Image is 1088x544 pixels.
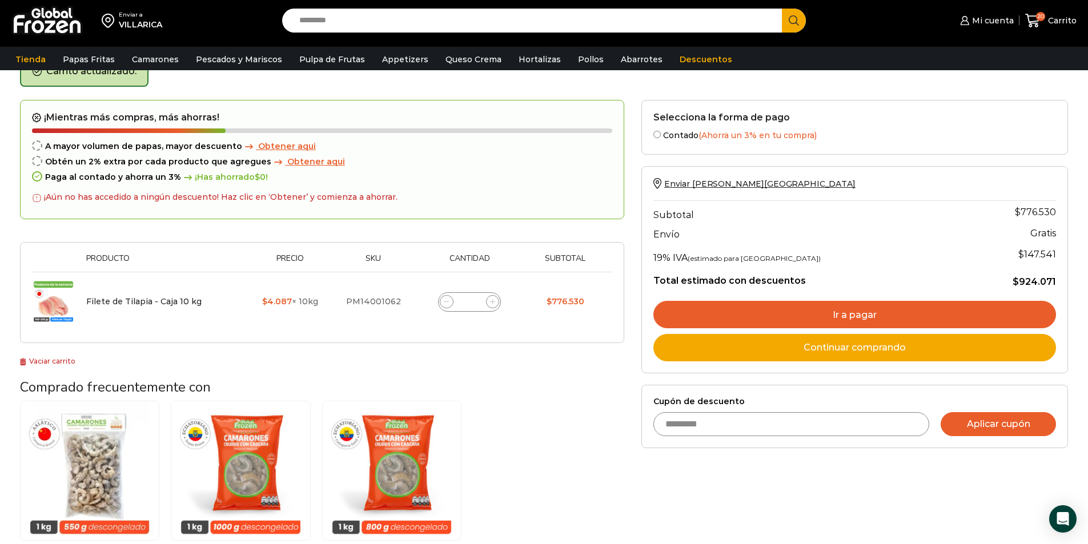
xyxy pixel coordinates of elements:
[258,141,316,151] span: Obtener aqui
[1015,207,1021,217] span: $
[653,266,964,288] th: Total estimado con descuentos
[1045,15,1077,26] span: Carrito
[271,157,345,167] a: Obtener aqui
[294,49,371,70] a: Pulpa de Frutas
[1018,249,1024,260] span: $
[32,142,612,151] div: A mayor volumen de papas, mayor descuento
[242,142,316,151] a: Obtener aqui
[653,223,964,243] th: Envío
[1015,207,1056,217] bdi: 776.530
[331,272,416,332] td: PM14001062
[262,296,292,307] bdi: 4.087
[664,179,856,189] span: Enviar [PERSON_NAME][GEOGRAPHIC_DATA]
[102,11,119,30] img: address-field-icon.svg
[10,49,51,70] a: Tienda
[32,112,612,123] h2: ¡Mientras más compras, más ahorras!
[957,9,1013,32] a: Mi cuenta
[615,49,668,70] a: Abarrotes
[119,11,162,19] div: Enviar a
[1018,249,1056,260] span: 147.541
[547,296,584,307] bdi: 776.530
[1013,276,1019,287] span: $
[653,131,661,138] input: Contado(Ahorra un 3% en tu compra)
[688,254,821,263] small: (estimado para [GEOGRAPHIC_DATA])
[126,49,184,70] a: Camarones
[32,172,612,182] div: Paga al contado y ahorra un 3%
[653,397,1056,406] label: Cupón de descuento
[250,254,331,272] th: Precio
[1049,505,1077,533] div: Open Intercom Messenger
[524,254,607,272] th: Subtotal
[287,156,345,167] span: Obtener aqui
[57,49,121,70] a: Papas Fritas
[81,254,250,272] th: Producto
[181,172,268,182] span: ¡Has ahorrado !
[255,172,260,182] span: $
[250,272,331,332] td: × 10kg
[653,200,964,223] th: Subtotal
[1013,276,1056,287] bdi: 924.071
[782,9,806,33] button: Search button
[20,57,148,87] div: Carrito actualizado.
[255,172,266,182] bdi: 0
[32,187,398,207] div: ¡Aún no has accedido a ningún descuento! Haz clic en ‘Obtener’ y comienza a ahorrar.
[190,49,288,70] a: Pescados y Mariscos
[653,179,856,189] a: Enviar [PERSON_NAME][GEOGRAPHIC_DATA]
[20,357,75,365] a: Vaciar carrito
[653,301,1056,328] a: Ir a pagar
[969,15,1014,26] span: Mi cuenta
[32,157,612,167] div: Obtén un 2% extra por cada producto que agregues
[20,378,211,396] span: Comprado frecuentemente con
[513,49,567,70] a: Hortalizas
[547,296,552,307] span: $
[941,412,1056,436] button: Aplicar cupón
[415,254,524,272] th: Cantidad
[440,49,507,70] a: Queso Crema
[698,130,817,140] span: (Ahorra un 3% en tu compra)
[653,112,1056,123] h2: Selecciona la forma de pago
[331,254,416,272] th: Sku
[119,19,162,30] div: VILLARICA
[461,294,477,310] input: Product quantity
[1025,7,1077,34] a: 20 Carrito
[572,49,609,70] a: Pollos
[653,334,1056,361] a: Continuar comprando
[653,243,964,266] th: 19% IVA
[262,296,267,307] span: $
[1030,228,1056,239] strong: Gratis
[376,49,434,70] a: Appetizers
[674,49,738,70] a: Descuentos
[1036,12,1045,21] span: 20
[86,296,202,307] a: Filete de Tilapia - Caja 10 kg
[653,128,1056,140] label: Contado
